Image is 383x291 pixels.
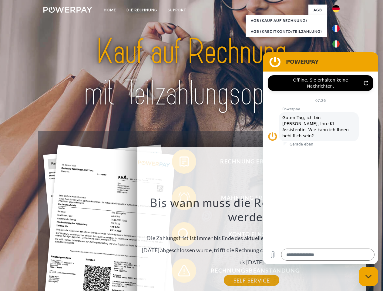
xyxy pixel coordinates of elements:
a: DIE RECHNUNG [121,5,163,15]
img: fr [332,25,340,32]
img: de [332,5,340,12]
img: it [332,40,340,48]
img: logo-powerpay-white.svg [43,7,92,13]
a: AGB (Kreditkonto/Teilzahlung) [246,26,327,37]
iframe: Messaging-Fenster [263,52,378,264]
div: Die Zahlungsfrist ist immer bis Ende des aktuellen Monats. Wenn die Bestellung z.B. am [DATE] abg... [141,195,362,280]
a: AGB (Kauf auf Rechnung) [246,15,327,26]
a: SELF-SERVICE [224,275,279,286]
iframe: Schaltfläche zum Öffnen des Messaging-Fensters; Konversation läuft [359,267,378,286]
a: SUPPORT [163,5,191,15]
a: Home [99,5,121,15]
h3: Bis wann muss die Rechnung bezahlt werden? [141,195,362,224]
a: agb [308,5,327,15]
img: title-powerpay_de.svg [58,29,325,116]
